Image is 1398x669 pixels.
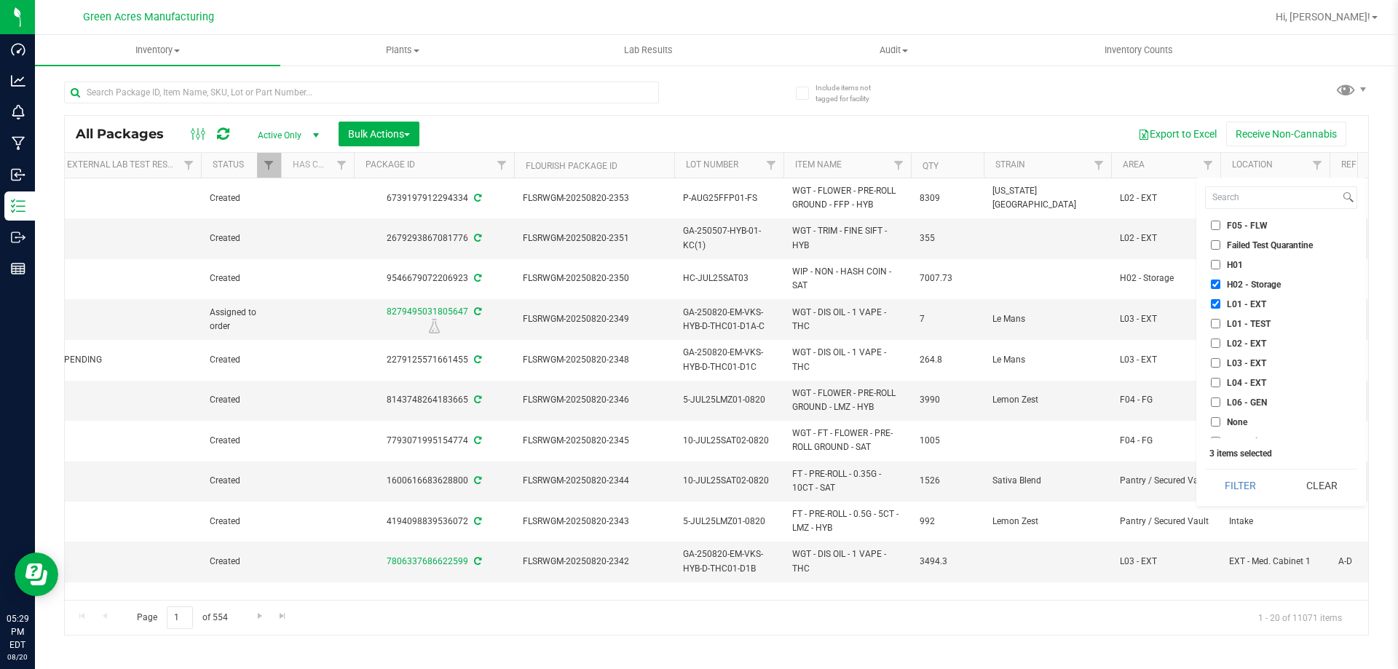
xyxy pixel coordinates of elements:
span: Sativa Blend [992,474,1102,488]
span: WGT - TRIM - FINE SIFT - HYB [792,224,902,252]
span: FLSRWGM-20250820-2344 [523,474,666,488]
button: Bulk Actions [339,122,419,146]
a: Location [1232,159,1273,170]
a: 7806337686622599 [387,556,468,566]
input: 1 [167,606,193,629]
input: L03 - EXT [1211,358,1220,368]
span: 355 [920,231,975,245]
span: GA-250820-EM-VKS-HYB-D-THC01-D1C [683,346,775,373]
span: All Packages [76,126,178,142]
inline-svg: Monitoring [11,105,25,119]
span: Created [210,393,272,407]
span: Green Acres Manufacturing [83,11,214,23]
span: Lemon Zest [992,393,1102,407]
span: Include items not tagged for facility [815,82,888,104]
span: Created [210,272,272,285]
span: WGT - DIS OIL - 1 VAPE - THC [792,346,902,373]
span: Intake [1229,515,1321,529]
div: 6739197912294334 [352,191,516,205]
span: L03 - EXT [1120,353,1212,367]
div: 2679293867081776 [352,231,516,245]
div: R&D Lab Sample [352,319,516,333]
span: Sync from Compliance System [472,556,481,566]
span: F04 - FG [1120,434,1212,448]
span: L01 - EXT [1227,300,1266,309]
span: FLSRWGM-20250820-2342 [523,555,666,569]
span: Sync from Compliance System [472,355,481,365]
a: Strain [995,159,1025,170]
span: Lemon Zest [992,515,1102,529]
a: Filter [490,153,514,178]
span: F05 - FLW [1227,221,1268,230]
span: 5-JUL25LMZ01-0820 [683,393,775,407]
a: Go to the last page [272,606,293,626]
span: Sync from Compliance System [472,233,481,243]
span: WGT - FLOWER - PRE-ROLL GROUND - LMZ - HYB [792,387,902,414]
span: 3990 [920,393,975,407]
inline-svg: Outbound [11,230,25,245]
th: Has COA [281,153,354,178]
button: Clear [1286,470,1357,502]
span: 5-JUL25LMZ01-0820 [683,515,775,529]
a: Filter [330,153,354,178]
a: Lab Results [526,35,771,66]
a: 8279495031805647 [387,306,468,317]
button: Receive Non-Cannabis [1226,122,1346,146]
span: H02 - Storage [1120,272,1212,285]
a: Flourish Package ID [526,161,617,171]
a: Filter [1196,153,1220,178]
a: External Lab Test Result [67,159,181,170]
p: 05:29 PM EDT [7,612,28,652]
span: Hi, [PERSON_NAME]! [1276,11,1370,23]
span: Sync from Compliance System [472,475,481,486]
a: Item Name [795,159,842,170]
input: L01 - TEST [1211,319,1220,328]
input: None [1211,417,1220,427]
input: Search [1206,187,1340,208]
a: Inventory Counts [1016,35,1262,66]
input: H02 - Storage [1211,280,1220,289]
a: Status [213,159,244,170]
div: 4194098839536072 [352,515,516,529]
span: L01 - TEST [1227,320,1271,328]
span: P-AUG25FFP01-FS [683,191,775,205]
span: Sync from Compliance System [472,516,481,526]
span: H01 [1227,261,1243,269]
button: Filter [1205,470,1276,502]
span: WGT - FT - FLOWER - PRE-ROLL GROUND - SAT [792,427,902,454]
span: FLSRWGM-20250820-2348 [523,353,666,367]
span: L03 - EXT [1120,555,1212,569]
span: [US_STATE] [GEOGRAPHIC_DATA] [992,184,1102,212]
span: 1 - 20 of 11071 items [1247,606,1354,628]
button: Export to Excel [1129,122,1226,146]
div: 8143748264183665 [352,393,516,407]
span: Created [210,555,272,569]
div: 3 items selected [1209,448,1353,459]
a: Area [1123,159,1145,170]
span: Le Mans [992,353,1102,367]
span: Pantry / Secured Vault [1120,515,1212,529]
span: WIP - NON - HASH COIN - SAT [792,265,902,293]
a: Filter [257,153,281,178]
input: Packaging [1211,437,1220,446]
span: FLSRWGM-20250820-2346 [523,393,666,407]
a: Filter [177,153,201,178]
span: 7 [920,312,975,326]
span: 10-JUL25SAT02-0820 [683,434,775,448]
span: EXT - Med. Cabinet 1 [1229,555,1321,569]
span: 7007.73 [920,272,975,285]
span: L04 - EXT [1227,379,1266,387]
span: L02 - EXT [1120,231,1212,245]
span: L03 - EXT [1120,312,1212,326]
input: H01 [1211,260,1220,269]
span: Created [210,515,272,529]
span: Sync from Compliance System [472,273,481,283]
span: L06 - GEN [1227,398,1267,407]
span: Lab Results [604,44,692,57]
input: L06 - GEN [1211,397,1220,407]
inline-svg: Reports [11,261,25,276]
a: Filter [1087,153,1111,178]
span: Plants [281,44,525,57]
span: FLSRWGM-20250820-2345 [523,434,666,448]
span: 992 [920,515,975,529]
